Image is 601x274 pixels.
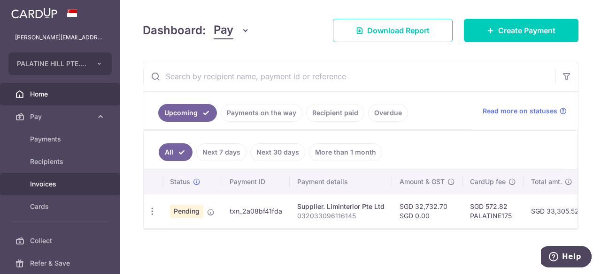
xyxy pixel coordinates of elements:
[30,112,92,121] span: Pay
[464,19,578,42] a: Create Payment
[250,143,305,161] a: Next 30 days
[297,202,385,211] div: Supplier. Liminterior Pte Ltd
[30,157,92,166] span: Recipients
[222,194,290,228] td: txn_2a08bf41fda
[290,170,392,194] th: Payment details
[214,22,233,39] span: Pay
[30,259,92,268] span: Refer & Save
[309,143,382,161] a: More than 1 month
[170,177,190,186] span: Status
[222,170,290,194] th: Payment ID
[30,236,92,245] span: Collect
[483,106,557,116] span: Read more on statuses
[498,25,555,36] span: Create Payment
[221,104,302,122] a: Payments on the way
[462,194,524,228] td: SGD 572.82 PALATINE175
[541,246,592,269] iframe: Opens a widget where you can find more information
[21,7,40,15] span: Help
[30,179,92,189] span: Invoices
[30,134,92,144] span: Payments
[368,104,408,122] a: Overdue
[367,25,430,36] span: Download Report
[400,177,445,186] span: Amount & GST
[170,205,203,218] span: Pending
[306,104,364,122] a: Recipient paid
[392,194,462,228] td: SGD 32,732.70 SGD 0.00
[214,22,250,39] button: Pay
[297,211,385,221] p: 032033096116145
[470,177,506,186] span: CardUp fee
[143,61,555,91] input: Search by recipient name, payment id or reference
[333,19,453,42] a: Download Report
[15,33,105,42] p: [PERSON_NAME][EMAIL_ADDRESS][DOMAIN_NAME]
[158,104,217,122] a: Upcoming
[17,59,86,68] span: PALATINE HILL PTE. LTD.
[483,106,567,116] a: Read more on statuses
[11,7,57,19] img: CardUp
[30,202,92,211] span: Cards
[524,194,586,228] td: SGD 33,305.52
[196,143,247,161] a: Next 7 days
[30,89,92,99] span: Home
[143,22,206,39] h4: Dashboard:
[8,52,112,75] button: PALATINE HILL PTE. LTD.
[531,177,562,186] span: Total amt.
[159,143,193,161] a: All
